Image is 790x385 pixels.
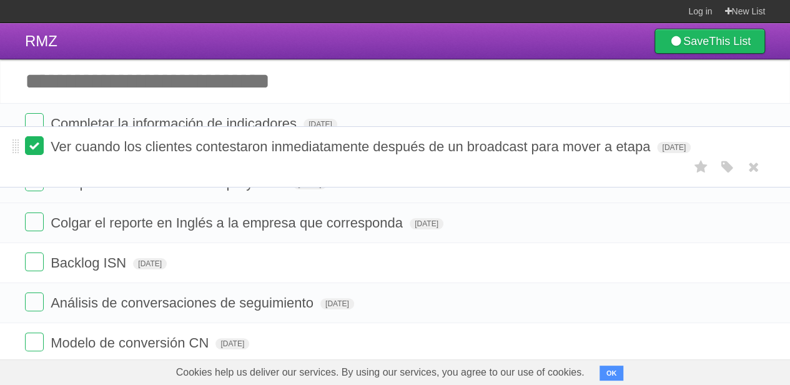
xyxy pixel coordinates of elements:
b: This List [709,35,751,47]
span: Modelo de conversión CN [51,335,212,351]
span: [DATE] [304,119,337,130]
label: Done [25,212,44,231]
label: Done [25,332,44,351]
span: [DATE] [657,142,691,153]
a: SaveThis List [654,29,765,54]
span: RMZ [25,32,57,49]
span: Ver cuando los clientes contestaron inmediatamente después de un broadcast para mover a etapa [51,139,653,154]
span: Análisis de conversaciones de seguimiento [51,295,317,311]
span: [DATE] [133,258,167,269]
span: Colgar el reporte en Inglés a la empresa que corresponda [51,215,406,231]
label: Done [25,136,44,155]
span: [DATE] [410,218,443,229]
label: Done [25,292,44,311]
span: Cookies help us deliver our services. By using our services, you agree to our use of cookies. [164,360,597,385]
span: [DATE] [320,298,354,309]
button: OK [600,366,624,381]
span: Completar la información de indicadores [51,116,300,131]
label: Done [25,252,44,271]
label: Done [25,113,44,132]
span: [DATE] [215,338,249,349]
label: Star task [689,157,713,177]
span: Backlog ISN [51,255,129,271]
